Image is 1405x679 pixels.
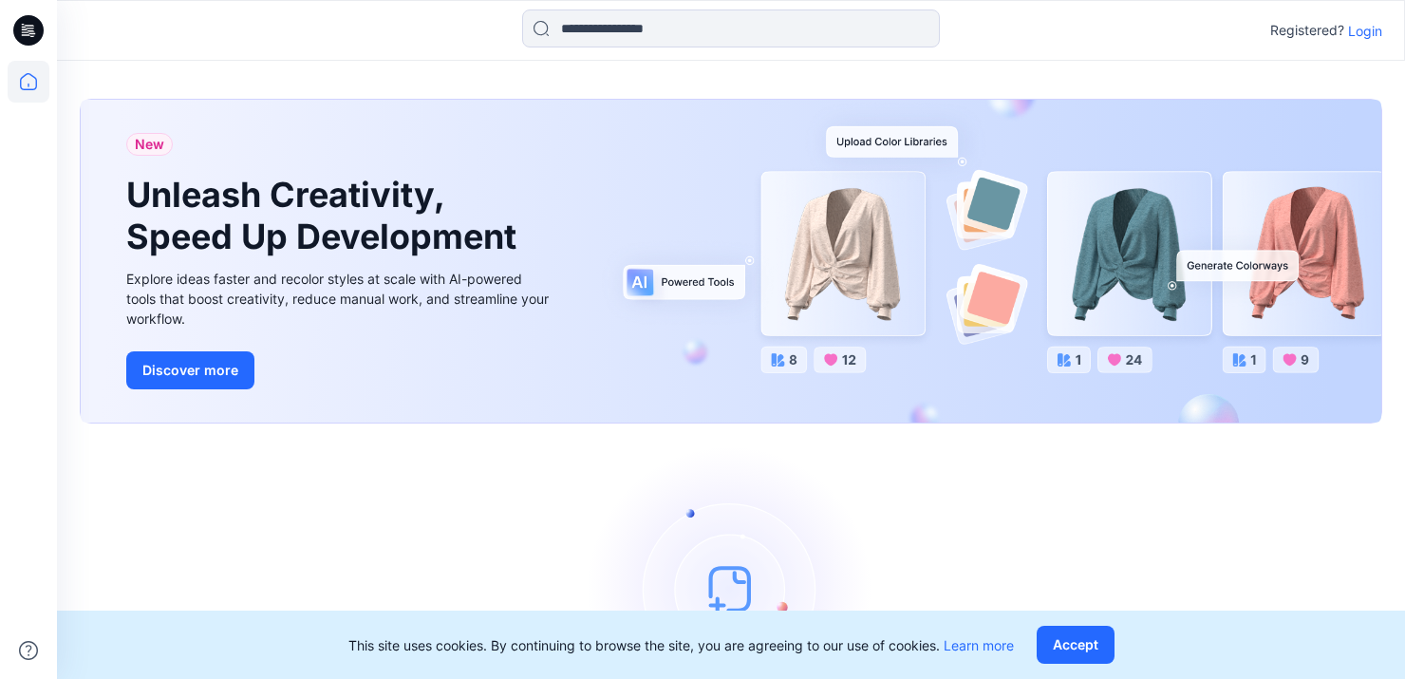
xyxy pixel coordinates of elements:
[135,133,164,156] span: New
[126,351,254,389] button: Discover more
[348,635,1014,655] p: This site uses cookies. By continuing to browse the site, you are agreeing to our use of cookies.
[126,351,553,389] a: Discover more
[126,269,553,329] div: Explore ideas faster and recolor styles at scale with AI-powered tools that boost creativity, red...
[1037,626,1115,664] button: Accept
[1270,19,1344,42] p: Registered?
[1348,21,1382,41] p: Login
[126,175,525,256] h1: Unleash Creativity, Speed Up Development
[944,637,1014,653] a: Learn more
